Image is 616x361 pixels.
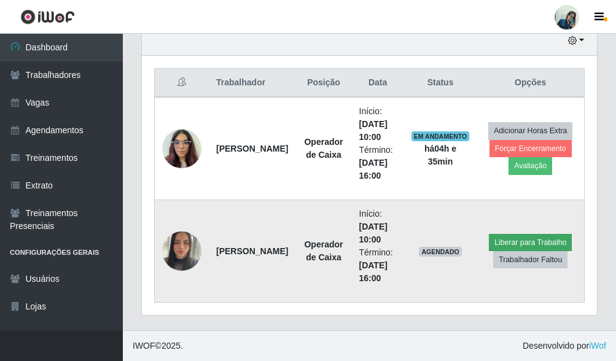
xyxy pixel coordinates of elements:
time: [DATE] 10:00 [359,119,388,142]
time: [DATE] 16:00 [359,158,388,180]
time: [DATE] 16:00 [359,260,388,283]
li: Início: [359,208,397,246]
th: Status [404,69,477,98]
time: [DATE] 10:00 [359,222,388,244]
span: © 2025 . [133,340,183,352]
strong: [PERSON_NAME] [216,144,288,153]
span: EM ANDAMENTO [411,131,470,141]
th: Data [352,69,404,98]
th: Opções [477,69,584,98]
button: Trabalhador Faltou [493,251,567,268]
button: Adicionar Horas Extra [488,122,572,139]
a: iWof [589,341,606,351]
strong: há 04 h e 35 min [424,144,456,166]
button: Liberar para Trabalho [489,234,572,251]
th: Trabalhador [209,69,295,98]
span: Desenvolvido por [523,340,606,352]
img: CoreUI Logo [20,9,75,25]
li: Término: [359,144,397,182]
strong: Operador de Caixa [304,239,343,262]
li: Término: [359,246,397,285]
span: IWOF [133,341,155,351]
th: Posição [295,69,351,98]
img: 1752849373591.jpeg [162,225,201,277]
img: 1743385442240.jpeg [162,122,201,174]
button: Forçar Encerramento [489,140,572,157]
button: Avaliação [509,157,552,174]
span: AGENDADO [419,247,462,257]
strong: Operador de Caixa [304,137,343,160]
strong: [PERSON_NAME] [216,246,288,256]
li: Início: [359,105,397,144]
